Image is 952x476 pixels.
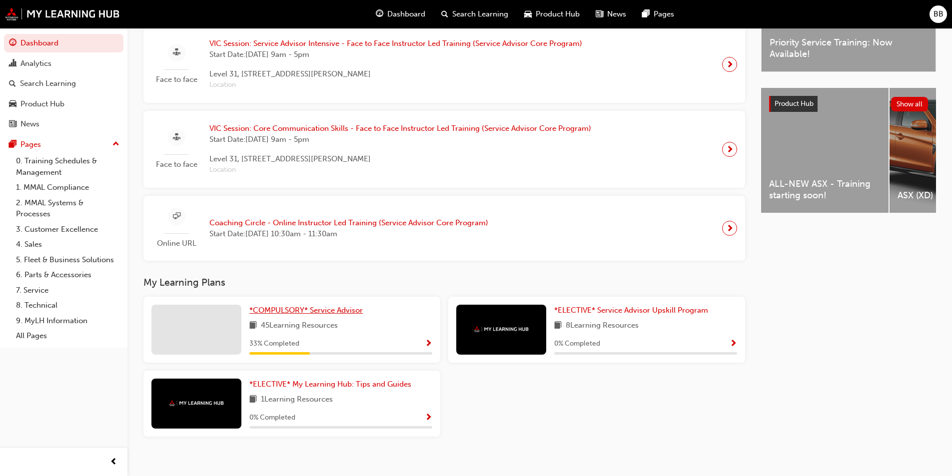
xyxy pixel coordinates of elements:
a: *ELECTIVE* My Learning Hub: Tips and Guides [249,379,415,390]
span: Start Date: [DATE] 10:30am - 11:30am [209,228,488,240]
span: Level 31, [STREET_ADDRESS][PERSON_NAME] [209,153,591,165]
span: Location [209,164,591,176]
button: Show Progress [425,412,432,424]
a: 7. Service [12,283,123,298]
span: guage-icon [9,39,16,48]
a: 1. MMAL Compliance [12,180,123,195]
span: Show Progress [425,414,432,423]
a: 5. Fleet & Business Solutions [12,252,123,268]
span: next-icon [726,142,734,156]
a: guage-iconDashboard [368,4,433,24]
a: News [4,115,123,133]
h3: My Learning Plans [143,277,745,288]
div: Product Hub [20,98,64,110]
span: Dashboard [387,8,425,20]
span: car-icon [9,100,16,109]
span: Pages [654,8,674,20]
div: News [20,118,39,130]
img: mmal [5,7,120,20]
span: 0 % Completed [249,412,295,424]
span: Product Hub [536,8,580,20]
span: Online URL [151,238,201,249]
button: Pages [4,135,123,154]
span: chart-icon [9,59,16,68]
div: Pages [20,139,41,150]
a: 3. Customer Excellence [12,222,123,237]
a: Product HubShow all [769,96,928,112]
span: Coaching Circle - Online Instructor Led Training (Service Advisor Core Program) [209,217,488,229]
span: book-icon [554,320,562,332]
span: news-icon [9,120,16,129]
a: All Pages [12,328,123,344]
span: Show Progress [730,340,737,349]
span: sessionType_FACE_TO_FACE-icon [173,131,180,144]
span: Show Progress [425,340,432,349]
span: Location [209,79,582,91]
span: BB [934,8,944,20]
span: Start Date: [DATE] 9am - 5pm [209,49,582,60]
a: Search Learning [4,74,123,93]
a: Online URLCoaching Circle - Online Instructor Led Training (Service Advisor Core Program)Start Da... [151,204,737,253]
span: *ELECTIVE* Service Advisor Upskill Program [554,306,708,315]
span: Face to face [151,159,201,170]
a: 6. Parts & Accessories [12,267,123,283]
span: VIC Session: Core Communication Skills - Face to Face Instructor Led Training (Service Advisor Co... [209,123,591,134]
span: pages-icon [9,140,16,149]
span: Level 31, [STREET_ADDRESS][PERSON_NAME] [209,68,582,80]
span: sessionType_ONLINE_URL-icon [173,210,180,223]
span: VIC Session: Service Advisor Intensive - Face to Face Instructor Led Training (Service Advisor Co... [209,38,582,49]
span: prev-icon [110,456,117,469]
span: book-icon [249,320,257,332]
span: 45 Learning Resources [261,320,338,332]
a: *ELECTIVE* Service Advisor Upskill Program [554,305,712,316]
a: 8. Technical [12,298,123,313]
a: 9. MyLH Information [12,313,123,329]
button: Show Progress [425,338,432,350]
span: book-icon [249,394,257,406]
span: 1 Learning Resources [261,394,333,406]
span: next-icon [726,57,734,71]
a: 0. Training Schedules & Management [12,153,123,180]
span: guage-icon [376,8,383,20]
span: pages-icon [642,8,650,20]
span: Priority Service Training: Now Available! [770,37,928,59]
img: mmal [169,400,224,407]
a: Face to faceVIC Session: Core Communication Skills - Face to Face Instructor Led Training (Servic... [151,119,737,180]
span: next-icon [726,221,734,235]
span: sessionType_FACE_TO_FACE-icon [173,46,180,59]
button: BB [930,5,947,23]
a: *COMPULSORY* Service Advisor [249,305,367,316]
a: 4. Sales [12,237,123,252]
span: car-icon [524,8,532,20]
a: 2. MMAL Systems & Processes [12,195,123,222]
div: Search Learning [20,78,76,89]
img: mmal [474,326,529,333]
span: search-icon [9,79,16,88]
span: Face to face [151,74,201,85]
span: 33 % Completed [249,338,299,350]
button: DashboardAnalyticsSearch LearningProduct HubNews [4,32,123,135]
a: Analytics [4,54,123,73]
a: ALL-NEW ASX - Training starting soon! [761,88,889,213]
span: news-icon [596,8,603,20]
span: News [607,8,626,20]
a: car-iconProduct Hub [516,4,588,24]
span: *COMPULSORY* Service Advisor [249,306,363,315]
span: 0 % Completed [554,338,600,350]
span: 8 Learning Resources [566,320,639,332]
span: Product Hub [775,99,814,108]
span: up-icon [112,138,119,151]
a: pages-iconPages [634,4,682,24]
span: Search Learning [452,8,508,20]
button: Show all [891,97,929,111]
span: search-icon [441,8,448,20]
div: Analytics [20,58,51,69]
span: Start Date: [DATE] 9am - 5pm [209,134,591,145]
a: Dashboard [4,34,123,52]
a: search-iconSearch Learning [433,4,516,24]
a: Product Hub [4,95,123,113]
span: ALL-NEW ASX - Training starting soon! [769,178,881,201]
span: *ELECTIVE* My Learning Hub: Tips and Guides [249,380,411,389]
